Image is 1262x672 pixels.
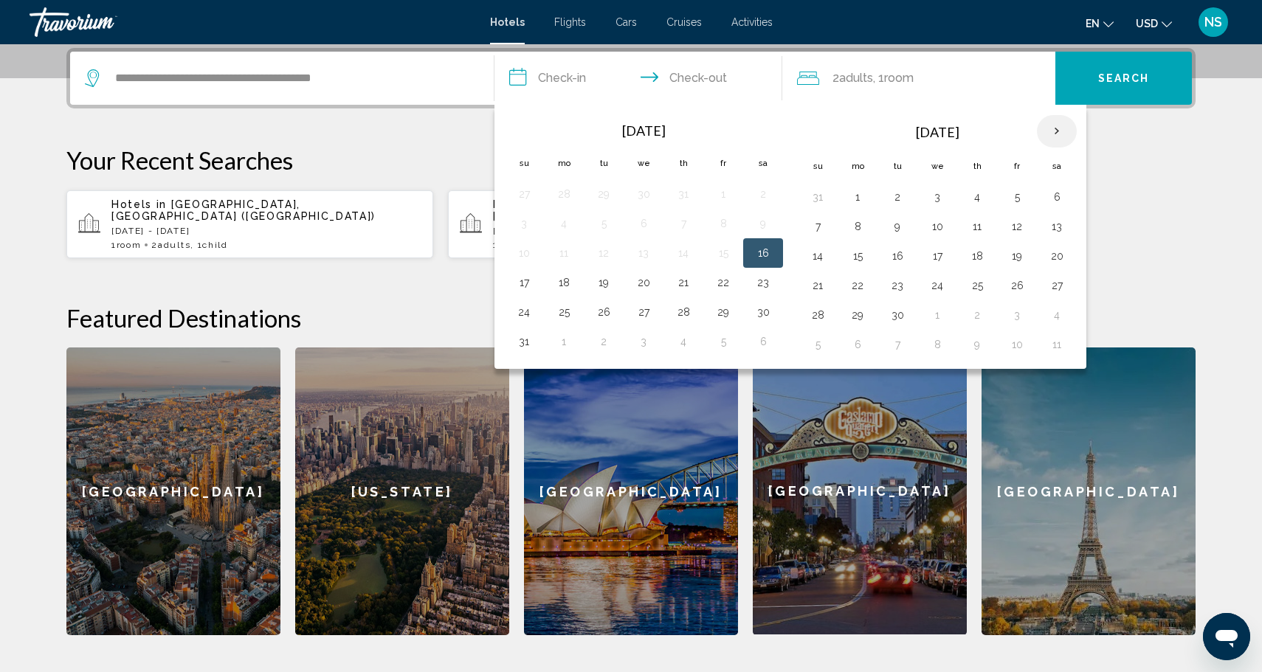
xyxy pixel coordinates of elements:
[806,334,830,355] button: Day 5
[846,187,869,207] button: Day 1
[751,272,775,293] button: Day 23
[632,213,655,234] button: Day 6
[711,243,735,263] button: Day 15
[616,16,637,28] a: Cars
[751,302,775,322] button: Day 30
[886,275,909,296] button: Day 23
[111,240,141,250] span: 1
[965,246,989,266] button: Day 18
[1045,246,1069,266] button: Day 20
[666,16,702,28] a: Cruises
[1203,613,1250,660] iframe: Кнопка для запуску вікна повідомлень
[632,331,655,352] button: Day 3
[1005,305,1029,325] button: Day 3
[524,347,738,635] div: [GEOGRAPHIC_DATA]
[1005,246,1029,266] button: Day 19
[1005,216,1029,237] button: Day 12
[672,213,695,234] button: Day 7
[965,216,989,237] button: Day 11
[632,184,655,204] button: Day 30
[925,187,949,207] button: Day 3
[552,331,576,352] button: Day 1
[711,213,735,234] button: Day 8
[490,16,525,28] a: Hotels
[711,302,735,322] button: Day 29
[552,302,576,322] button: Day 25
[552,213,576,234] button: Day 4
[846,216,869,237] button: Day 8
[66,303,1196,333] h2: Featured Destinations
[925,305,949,325] button: Day 1
[886,216,909,237] button: Day 9
[751,331,775,352] button: Day 6
[1005,187,1029,207] button: Day 5
[806,216,830,237] button: Day 7
[672,184,695,204] button: Day 31
[295,347,509,635] a: [US_STATE]
[846,246,869,266] button: Day 15
[1204,15,1222,30] span: NS
[632,272,655,293] button: Day 20
[806,246,830,266] button: Day 14
[66,190,433,259] button: Hotels in [GEOGRAPHIC_DATA], [GEOGRAPHIC_DATA] ([GEOGRAPHIC_DATA])[DATE] - [DATE]1Room2Adults, 1C...
[753,347,967,635] a: [GEOGRAPHIC_DATA]
[111,198,376,222] span: [GEOGRAPHIC_DATA], [GEOGRAPHIC_DATA] ([GEOGRAPHIC_DATA])
[925,334,949,355] button: Day 8
[493,226,803,236] p: [DATE] - [DATE]
[117,240,142,250] span: Room
[512,331,536,352] button: Day 31
[544,114,743,147] th: [DATE]
[111,226,421,236] p: [DATE] - [DATE]
[672,331,695,352] button: Day 4
[592,213,616,234] button: Day 5
[925,246,949,266] button: Day 17
[448,190,815,259] button: Hotels in [GEOGRAPHIC_DATA], [GEOGRAPHIC_DATA], [GEOGRAPHIC_DATA] (YVR)[DATE] - [DATE]1Room2Adults
[494,52,782,105] button: Check in and out dates
[512,272,536,293] button: Day 17
[70,52,1192,105] div: Search widget
[886,305,909,325] button: Day 30
[1045,275,1069,296] button: Day 27
[965,305,989,325] button: Day 2
[512,213,536,234] button: Day 3
[846,305,869,325] button: Day 29
[832,68,873,89] span: 2
[493,198,548,210] span: Hotels in
[731,16,773,28] a: Activities
[711,184,735,204] button: Day 1
[846,275,869,296] button: Day 22
[1086,13,1114,34] button: Change language
[965,275,989,296] button: Day 25
[552,184,576,204] button: Day 28
[158,240,190,250] span: Adults
[1098,73,1150,85] span: Search
[886,187,909,207] button: Day 2
[672,302,695,322] button: Day 28
[965,187,989,207] button: Day 4
[672,243,695,263] button: Day 14
[711,331,735,352] button: Day 5
[1136,18,1158,30] span: USD
[884,71,914,85] span: Room
[806,275,830,296] button: Day 21
[1086,18,1100,30] span: en
[1005,275,1029,296] button: Day 26
[66,347,280,635] div: [GEOGRAPHIC_DATA]
[512,184,536,204] button: Day 27
[592,184,616,204] button: Day 29
[1045,305,1069,325] button: Day 4
[873,68,914,89] span: , 1
[493,198,790,222] span: [GEOGRAPHIC_DATA], [GEOGRAPHIC_DATA], [GEOGRAPHIC_DATA] (YVR)
[1055,52,1192,105] button: Search
[552,272,576,293] button: Day 18
[965,334,989,355] button: Day 9
[806,187,830,207] button: Day 31
[886,246,909,266] button: Day 16
[592,302,616,322] button: Day 26
[592,243,616,263] button: Day 12
[1037,114,1077,148] button: Next month
[925,275,949,296] button: Day 24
